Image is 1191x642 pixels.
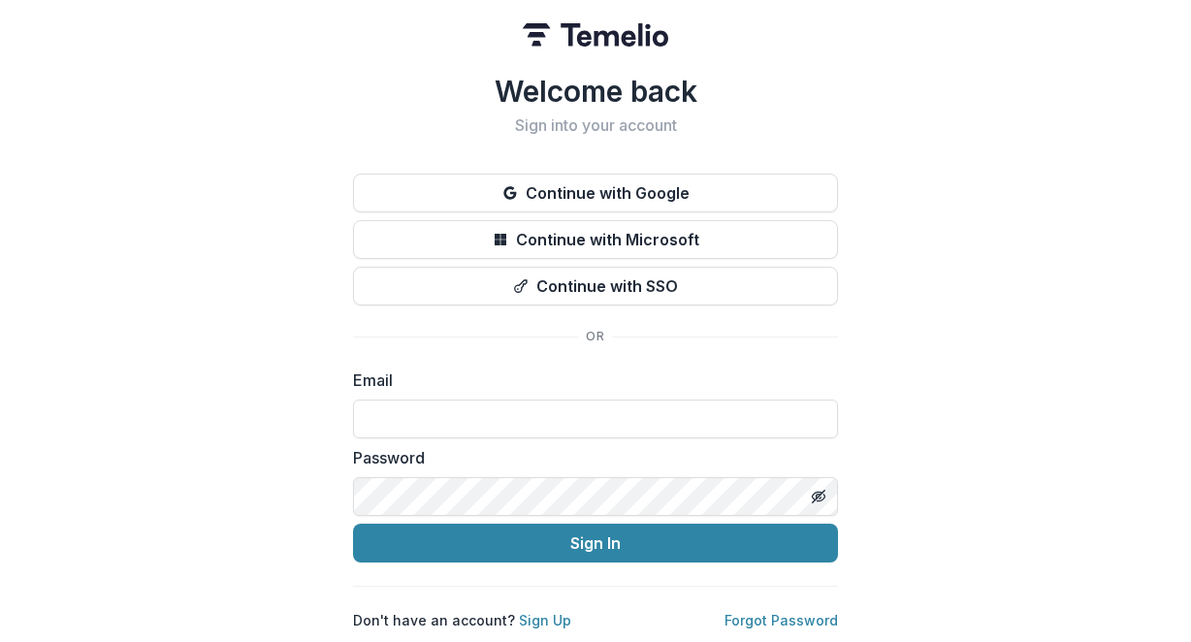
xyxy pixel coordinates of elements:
[353,446,826,469] label: Password
[353,116,838,135] h2: Sign into your account
[519,612,571,628] a: Sign Up
[803,481,834,512] button: Toggle password visibility
[353,74,838,109] h1: Welcome back
[353,369,826,392] label: Email
[523,23,668,47] img: Temelio
[353,267,838,305] button: Continue with SSO
[353,524,838,562] button: Sign In
[353,610,571,630] p: Don't have an account?
[724,612,838,628] a: Forgot Password
[353,174,838,212] button: Continue with Google
[353,220,838,259] button: Continue with Microsoft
